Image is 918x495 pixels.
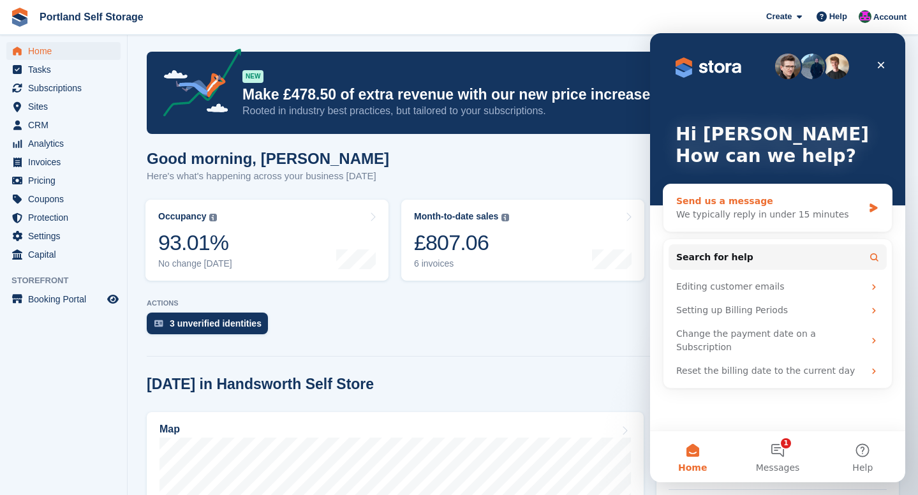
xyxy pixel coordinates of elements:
[147,299,899,307] p: ACTIONS
[6,209,121,226] a: menu
[28,61,105,78] span: Tasks
[147,313,274,341] a: 3 unverified identities
[6,42,121,60] a: menu
[11,274,127,287] span: Storefront
[6,116,121,134] a: menu
[28,42,105,60] span: Home
[209,214,217,221] img: icon-info-grey-7440780725fd019a000dd9b08b2336e03edf1995a4989e88bcd33f0948082b44.svg
[28,227,105,245] span: Settings
[158,211,206,222] div: Occupancy
[159,424,180,435] h2: Map
[28,116,105,134] span: CRM
[6,172,121,189] a: menu
[28,135,105,152] span: Analytics
[34,6,149,27] a: Portland Self Storage
[28,290,105,308] span: Booking Portal
[6,290,121,308] a: menu
[6,61,121,78] a: menu
[242,70,263,83] div: NEW
[105,292,121,307] a: Preview store
[242,85,787,104] p: Make £478.50 of extra revenue with our new price increases tool
[6,190,121,208] a: menu
[28,190,105,208] span: Coupons
[170,318,262,329] div: 3 unverified identities
[28,153,105,171] span: Invoices
[154,320,163,327] img: verify_identity-adf6edd0f0f0b5bbfe63781bf79b02c33cf7c696d77639b501bdc392416b5a36.svg
[6,227,121,245] a: menu
[6,246,121,263] a: menu
[28,209,105,226] span: Protection
[401,200,644,281] a: Month-to-date sales £807.06 6 invoices
[28,98,105,115] span: Sites
[6,79,121,97] a: menu
[6,153,121,171] a: menu
[859,10,871,23] img: David Baker
[650,33,905,482] iframe: Intercom live chat
[28,172,105,189] span: Pricing
[145,200,389,281] a: Occupancy 93.01% No change [DATE]
[147,150,389,167] h1: Good morning, [PERSON_NAME]
[501,214,509,221] img: icon-info-grey-7440780725fd019a000dd9b08b2336e03edf1995a4989e88bcd33f0948082b44.svg
[873,11,907,24] span: Account
[766,10,792,23] span: Create
[6,98,121,115] a: menu
[28,246,105,263] span: Capital
[414,230,509,256] div: £807.06
[829,10,847,23] span: Help
[414,211,498,222] div: Month-to-date sales
[28,79,105,97] span: Subscriptions
[147,169,389,184] p: Here's what's happening across your business [DATE]
[242,104,787,118] p: Rooted in industry best practices, but tailored to your subscriptions.
[152,48,242,121] img: price-adjustments-announcement-icon-8257ccfd72463d97f412b2fc003d46551f7dbcb40ab6d574587a9cd5c0d94...
[10,8,29,27] img: stora-icon-8386f47178a22dfd0bd8f6a31ec36ba5ce8667c1dd55bd0f319d3a0aa187defe.svg
[158,258,232,269] div: No change [DATE]
[147,376,374,393] h2: [DATE] in Handsworth Self Store
[6,135,121,152] a: menu
[158,230,232,256] div: 93.01%
[414,258,509,269] div: 6 invoices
